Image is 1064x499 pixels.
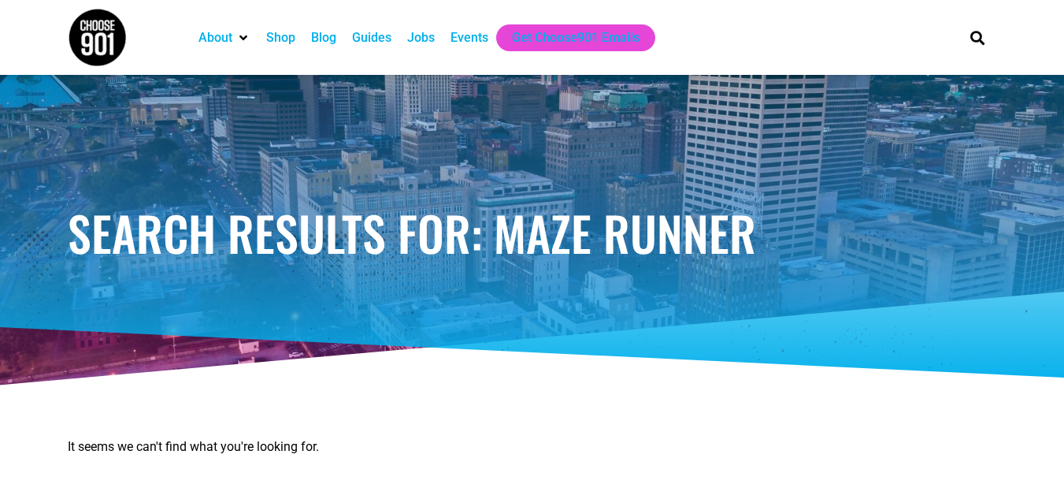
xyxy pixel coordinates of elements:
[191,24,944,51] nav: Main nav
[198,28,232,47] a: About
[450,28,488,47] a: Events
[352,28,391,47] a: Guides
[68,438,361,456] div: It seems we can't find what you're looking for.
[407,28,435,47] a: Jobs
[512,28,640,47] a: Get Choose901 Emails
[964,24,990,50] div: Search
[68,209,997,256] h1: Search Results for: maze runner
[266,28,295,47] a: Shop
[311,28,336,47] a: Blog
[191,24,258,51] div: About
